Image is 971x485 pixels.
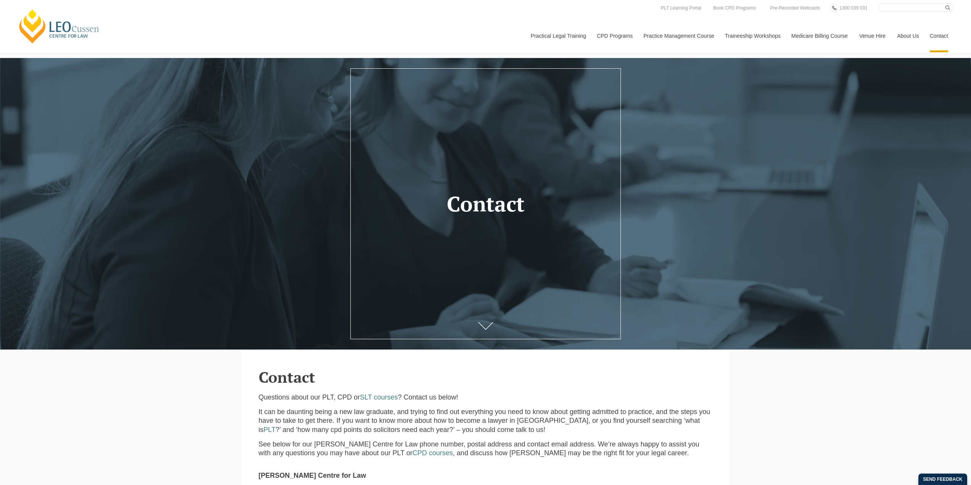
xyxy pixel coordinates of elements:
[591,19,638,52] a: CPD Programs
[920,434,952,466] iframe: LiveChat chat widget
[525,19,591,52] a: Practical Legal Training
[719,19,786,52] a: Traineeship Workshops
[412,449,453,457] a: CPD courses
[259,369,713,385] h2: Contact
[638,19,719,52] a: Practice Management Course
[259,408,713,434] p: It can be daunting being a new law graduate, and trying to find out everything you need to know a...
[853,19,891,52] a: Venue Hire
[259,440,713,458] p: See below for our [PERSON_NAME] Centre for Law phone number, postal address and contact email add...
[768,4,822,12] a: Pre-Recorded Webcasts
[17,8,101,44] a: [PERSON_NAME] Centre for Law
[786,19,853,52] a: Medicare Billing Course
[259,393,713,402] p: Questions about our PLT, CPD or ? Contact us below!
[659,4,703,12] a: PLT Learning Portal
[259,472,366,479] strong: [PERSON_NAME] Centre for Law
[839,5,867,11] span: 1300 039 031
[837,4,869,12] a: 1300 039 031
[369,192,602,216] h1: Contact
[711,4,757,12] a: Book CPD Programs
[360,393,398,401] a: SLT courses
[264,426,276,433] a: PLT
[891,19,924,52] a: About Us
[924,19,954,52] a: Contact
